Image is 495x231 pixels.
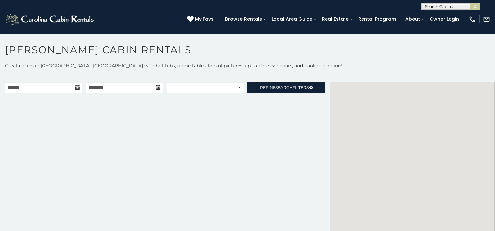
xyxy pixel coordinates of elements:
a: Local Area Guide [268,14,316,24]
a: About [402,14,423,24]
img: mail-regular-white.png [483,16,490,23]
a: RefineSearchFilters [247,82,325,93]
a: My Favs [187,16,215,23]
a: Rental Program [355,14,399,24]
span: My Favs [195,16,214,23]
a: Owner Login [426,14,462,24]
span: Refine Filters [260,85,309,90]
img: White-1-2.png [5,13,96,26]
a: Browse Rentals [222,14,265,24]
a: Real Estate [319,14,352,24]
span: Search [275,85,292,90]
img: phone-regular-white.png [469,16,476,23]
